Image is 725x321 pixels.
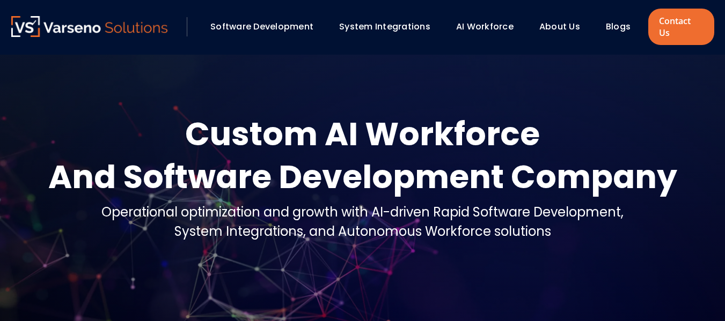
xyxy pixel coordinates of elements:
[648,9,714,45] a: Contact Us
[11,16,168,37] img: Varseno Solutions – Product Engineering & IT Services
[539,20,580,33] a: About Us
[11,16,168,38] a: Varseno Solutions – Product Engineering & IT Services
[534,18,595,36] div: About Us
[48,113,677,155] div: Custom AI Workforce
[101,222,624,241] div: System Integrations, and Autonomous Workforce solutions
[334,18,445,36] div: System Integrations
[210,20,313,33] a: Software Development
[606,20,631,33] a: Blogs
[456,20,514,33] a: AI Workforce
[451,18,529,36] div: AI Workforce
[339,20,430,33] a: System Integrations
[205,18,328,36] div: Software Development
[600,18,646,36] div: Blogs
[101,203,624,222] div: Operational optimization and growth with AI-driven Rapid Software Development,
[48,155,677,198] div: And Software Development Company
